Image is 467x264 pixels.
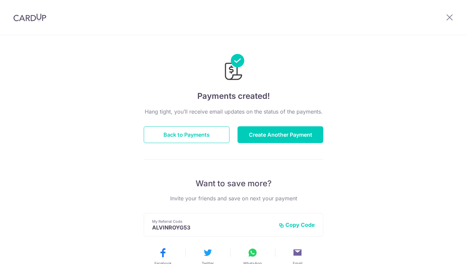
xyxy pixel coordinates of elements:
[144,108,323,116] p: Hang tight, you’ll receive email updates on the status of the payments.
[152,224,273,231] p: ALVINROYG53
[13,13,46,21] img: CardUp
[279,221,315,228] button: Copy Code
[144,178,323,189] p: Want to save more?
[223,54,244,82] img: Payments
[144,90,323,102] h4: Payments created!
[144,194,323,202] p: Invite your friends and save on next your payment
[144,126,229,143] button: Back to Payments
[238,126,323,143] button: Create Another Payment
[152,219,273,224] p: My Referral Code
